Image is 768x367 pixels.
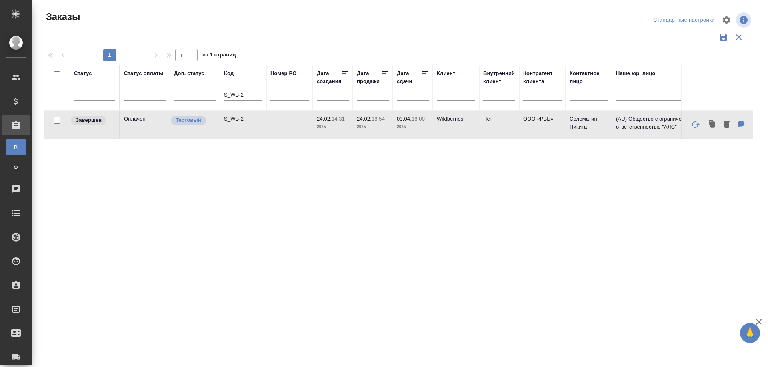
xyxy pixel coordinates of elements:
p: 2025 [397,123,429,131]
span: Ф [10,163,22,171]
p: 18:00 [412,116,425,122]
p: Wildberries [437,115,475,123]
div: split button [651,14,717,26]
div: Клиент [437,69,455,77]
p: Нет [483,115,515,123]
p: 18:54 [372,116,385,122]
div: Дата сдачи [397,69,421,85]
div: Дата создания [317,69,341,85]
div: Топ-приоритет. Важно обеспечить лучшее возможное качество [170,115,216,126]
button: Сохранить фильтры [716,30,731,45]
td: Оплачен [120,111,170,139]
div: Код [224,69,234,77]
a: В [6,139,26,155]
div: Контрагент клиента [523,69,562,85]
span: 🙏 [743,325,757,341]
div: Контактное лицо [570,69,608,85]
div: Статус [74,69,92,77]
div: Наше юр. лицо [616,69,656,77]
span: из 1 страниц [202,50,236,61]
p: 24.02, [317,116,332,122]
div: Дата продажи [357,69,381,85]
div: Статус оплаты [124,69,163,77]
div: Доп. статус [174,69,204,77]
td: (AU) Общество с ограниченной ответственностью "АЛС" [612,111,708,139]
p: 2025 [317,123,349,131]
p: S_WB-2 [224,115,262,123]
span: Посмотреть информацию [736,12,753,28]
p: ООО «РВБ» [523,115,562,123]
a: Ф [6,159,26,175]
span: В [10,143,22,151]
p: Тестовый [176,116,201,124]
span: Заказы [44,10,80,23]
p: 03.04, [397,116,412,122]
button: Сбросить фильтры [731,30,746,45]
p: 24.02, [357,116,372,122]
span: Настроить таблицу [717,10,736,30]
div: Выставляет КМ при направлении счета или после выполнения всех работ/сдачи заказа клиенту. Окончат... [70,115,115,126]
div: Номер PO [270,69,296,77]
button: 🙏 [740,323,760,343]
button: Удалить [720,117,734,133]
td: Соломатин Никита [566,111,612,139]
div: Внутренний клиент [483,69,515,85]
button: Клонировать [705,117,720,133]
p: Завершен [76,116,102,124]
p: 14:31 [332,116,345,122]
button: Обновить [686,115,705,134]
p: 2025 [357,123,389,131]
